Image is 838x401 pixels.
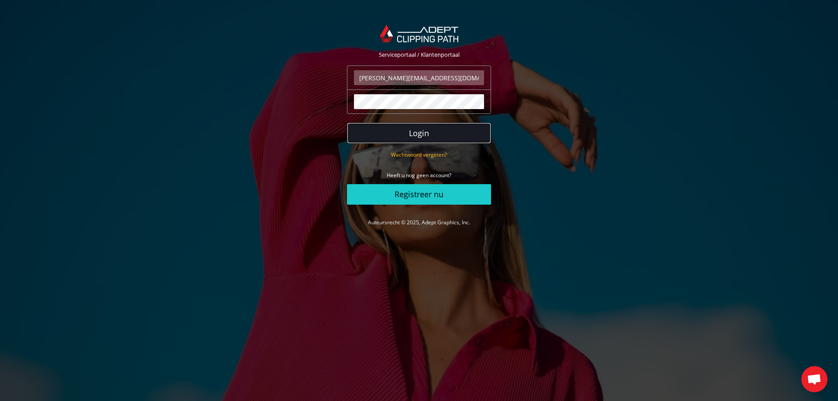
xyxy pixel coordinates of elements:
[380,25,458,42] img: Bekwame grafische vormgeving
[801,366,828,392] div: Open de chat
[347,123,491,144] button: Login
[391,151,447,158] a: Wachtwoord vergeten?
[409,128,429,138] font: Login
[368,219,470,226] a: Auteursrecht © 2025, Adept Graphics, Inc.
[379,51,460,58] font: Serviceportaal / Klantenportaal
[387,171,451,179] font: Heeft u nog geen account?
[347,184,491,205] a: Registreer nu
[354,70,484,85] input: E-mailadres
[395,189,443,200] font: Registreer nu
